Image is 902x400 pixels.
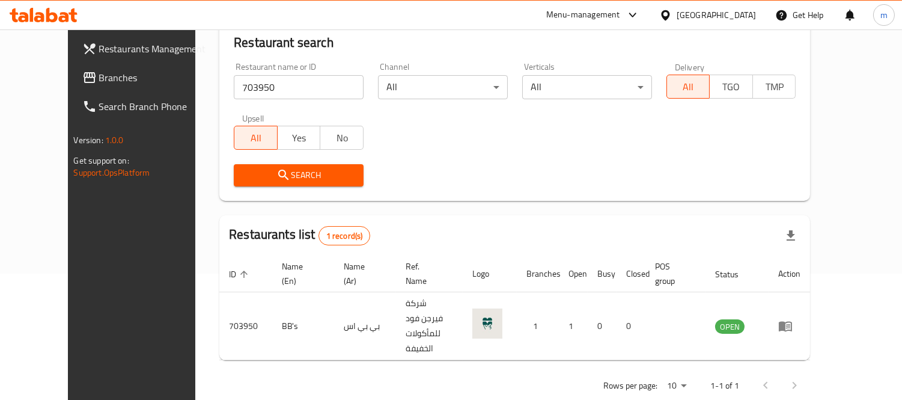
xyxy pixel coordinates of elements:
span: 1.0.0 [105,132,124,148]
span: All [239,129,273,147]
a: Search Branch Phone [73,92,219,121]
td: 703950 [219,292,272,360]
span: Version: [74,132,103,148]
a: Restaurants Management [73,34,219,63]
div: [GEOGRAPHIC_DATA] [677,8,756,22]
span: POS group [655,259,692,288]
div: OPEN [715,319,745,334]
button: All [666,75,710,99]
p: 1-1 of 1 [710,378,739,393]
td: 0 [617,292,645,360]
span: Name (Ar) [344,259,382,288]
span: TMP [758,78,791,96]
span: Name (En) [282,259,320,288]
span: Restaurants Management [99,42,209,56]
th: Action [769,256,810,292]
a: Support.OpsPlatform [74,165,150,180]
span: Yes [282,129,316,147]
div: Export file [776,221,805,250]
span: TGO [715,78,748,96]
button: TMP [752,75,796,99]
div: Menu-management [546,8,620,22]
h2: Restaurants list [229,226,370,245]
span: m [880,8,888,22]
span: Search [243,168,354,183]
span: 1 record(s) [319,230,370,242]
div: Menu [778,319,800,333]
button: TGO [709,75,753,99]
button: All [234,126,278,150]
th: Open [559,256,588,292]
td: 1 [517,292,559,360]
div: Rows per page: [662,377,691,395]
th: Busy [588,256,617,292]
input: Search for restaurant name or ID.. [234,75,364,99]
button: No [320,126,364,150]
span: All [672,78,705,96]
th: Logo [463,256,517,292]
label: Delivery [675,63,705,71]
label: Upsell [242,114,264,122]
div: All [522,75,652,99]
span: OPEN [715,320,745,334]
a: Branches [73,63,219,92]
td: شركة فيرجن فود للمأكولات الخفيفة [396,292,463,360]
th: Branches [517,256,559,292]
span: No [325,129,359,147]
td: 0 [588,292,617,360]
td: بي بي اس [334,292,396,360]
span: Branches [99,70,209,85]
span: Search Branch Phone [99,99,209,114]
div: Total records count [318,226,371,245]
p: Rows per page: [603,378,657,393]
span: Ref. Name [406,259,448,288]
span: Get support on: [74,153,129,168]
img: BB's [472,309,502,339]
span: ID [229,267,252,282]
button: Search [234,164,364,186]
th: Closed [617,256,645,292]
div: All [378,75,508,99]
td: BB's [272,292,334,360]
button: Yes [277,126,321,150]
td: 1 [559,292,588,360]
table: enhanced table [219,256,810,360]
h2: Restaurant search [234,34,796,52]
span: Status [715,267,754,282]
